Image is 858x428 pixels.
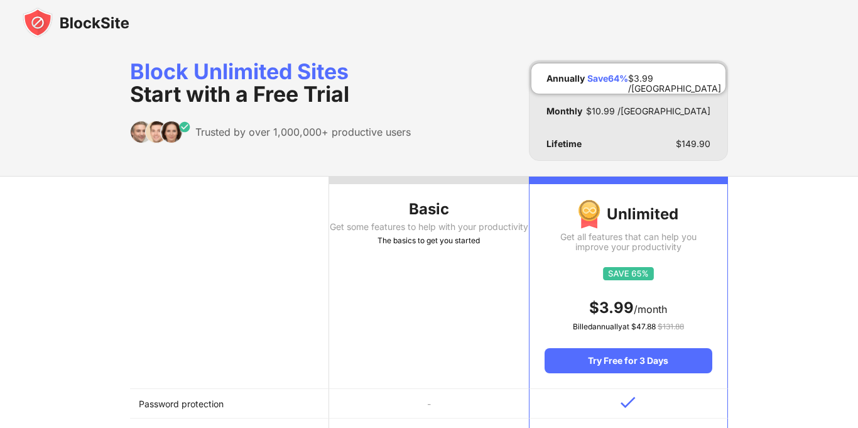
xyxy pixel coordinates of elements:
[589,299,634,317] span: $ 3.99
[23,8,129,38] img: blocksite-icon-black.svg
[578,199,600,229] img: img-premium-medal
[545,321,712,333] div: Billed annually at $ 47.88
[546,74,585,84] div: Annually
[329,389,528,419] td: -
[545,199,712,229] div: Unlimited
[587,74,628,84] div: Save 64 %
[195,126,411,138] div: Trusted by over 1,000,000+ productive users
[545,348,712,373] div: Try Free for 3 Days
[586,106,710,116] div: $ 10.99 /[GEOGRAPHIC_DATA]
[546,106,582,116] div: Monthly
[130,389,329,419] td: Password protection
[329,222,528,232] div: Get some features to help with your productivity
[658,322,684,331] span: $ 131.88
[329,234,528,247] div: The basics to get you started
[621,397,636,409] img: v-blue.svg
[130,81,349,107] span: Start with a Free Trial
[545,298,712,318] div: /month
[676,139,710,149] div: $ 149.90
[130,60,411,106] div: Block Unlimited Sites
[546,139,582,149] div: Lifetime
[603,267,654,280] img: save65.svg
[329,199,528,219] div: Basic
[130,121,191,143] img: trusted-by.svg
[545,232,712,252] div: Get all features that can help you improve your productivity
[628,74,721,84] div: $ 3.99 /[GEOGRAPHIC_DATA]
